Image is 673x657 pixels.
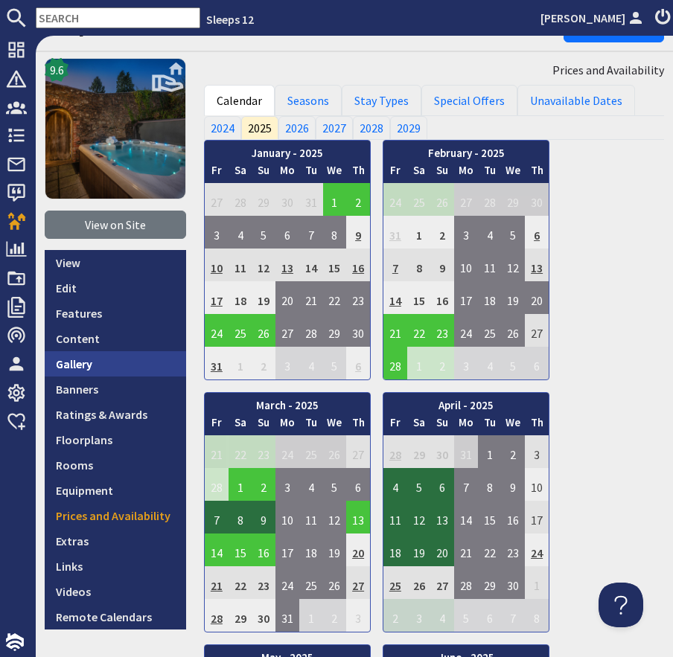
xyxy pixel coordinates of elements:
a: Ratings & Awards [45,402,186,427]
td: 9 [502,468,526,501]
td: 18 [478,281,502,314]
td: 26 [407,566,431,599]
input: SEARCH [36,7,200,28]
td: 31 [205,347,229,379]
td: 21 [454,533,478,566]
th: Mo [275,162,299,184]
td: 1 [229,468,252,501]
th: Tu [478,414,502,436]
th: Su [430,414,454,436]
th: January - 2025 [205,141,370,162]
td: 1 [229,347,252,379]
td: 26 [252,314,275,347]
a: Links [45,554,186,579]
th: Mo [454,414,478,436]
td: 25 [299,566,323,599]
td: 15 [478,501,502,533]
th: Th [346,162,370,184]
td: 23 [346,281,370,314]
td: 29 [252,183,275,216]
td: 21 [205,566,229,599]
th: We [502,414,526,436]
td: 30 [525,183,549,216]
td: 5 [454,599,478,632]
td: 2 [346,183,370,216]
a: Special Offers [421,85,517,116]
td: 15 [323,249,347,281]
a: View [45,250,186,275]
td: 21 [299,281,323,314]
td: 2 [323,599,347,632]
td: 27 [525,314,549,347]
td: 12 [323,501,347,533]
th: Su [252,162,275,184]
td: 5 [252,216,275,249]
th: Sa [407,162,431,184]
th: Su [430,162,454,184]
th: We [502,162,526,184]
td: 31 [454,435,478,468]
a: 2027 [316,116,353,140]
td: 26 [323,435,347,468]
td: 2 [383,599,407,632]
th: Tu [478,162,502,184]
a: [PERSON_NAME] [540,9,646,27]
th: April - 2025 [383,393,549,414]
td: 12 [407,501,431,533]
td: 4 [430,599,454,632]
td: 27 [346,435,370,468]
td: 10 [275,501,299,533]
td: 15 [229,533,252,566]
td: 1 [299,599,323,632]
td: 17 [454,281,478,314]
td: 3 [454,347,478,379]
td: 13 [430,501,454,533]
img: Valleys Reach's icon [45,58,186,199]
td: 12 [502,249,526,281]
td: 26 [502,314,526,347]
th: Tu [299,414,323,436]
th: Su [252,414,275,436]
td: 19 [407,533,431,566]
a: 2026 [278,116,316,140]
td: 28 [383,347,407,379]
a: 2024 [204,116,241,140]
td: 4 [299,468,323,501]
td: 25 [229,314,252,347]
a: Banners [45,376,186,402]
span: 9.6 [50,61,64,79]
th: Sa [229,414,252,436]
th: Sa [407,414,431,436]
td: 20 [346,533,370,566]
td: 3 [525,435,549,468]
td: 1 [323,183,347,216]
th: February - 2025 [383,141,549,162]
td: 25 [407,183,431,216]
td: 18 [383,533,407,566]
td: 26 [430,183,454,216]
a: Prices and Availability [552,61,664,79]
td: 13 [525,249,549,281]
th: Th [525,162,549,184]
a: Rooms [45,452,186,478]
td: 21 [383,314,407,347]
td: 6 [346,468,370,501]
a: Stay Types [342,85,421,116]
a: Calendar [204,85,275,116]
td: 7 [383,249,407,281]
td: 17 [275,533,299,566]
th: Fr [383,414,407,436]
td: 11 [229,249,252,281]
td: 1 [478,435,502,468]
a: Remote Calendars [45,604,186,629]
td: 19 [502,281,526,314]
td: 7 [205,501,229,533]
td: 28 [299,314,323,347]
td: 31 [275,599,299,632]
td: 11 [299,501,323,533]
th: Tu [299,162,323,184]
th: March - 2025 [205,393,370,414]
td: 5 [323,347,347,379]
td: 24 [275,435,299,468]
td: 27 [454,183,478,216]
